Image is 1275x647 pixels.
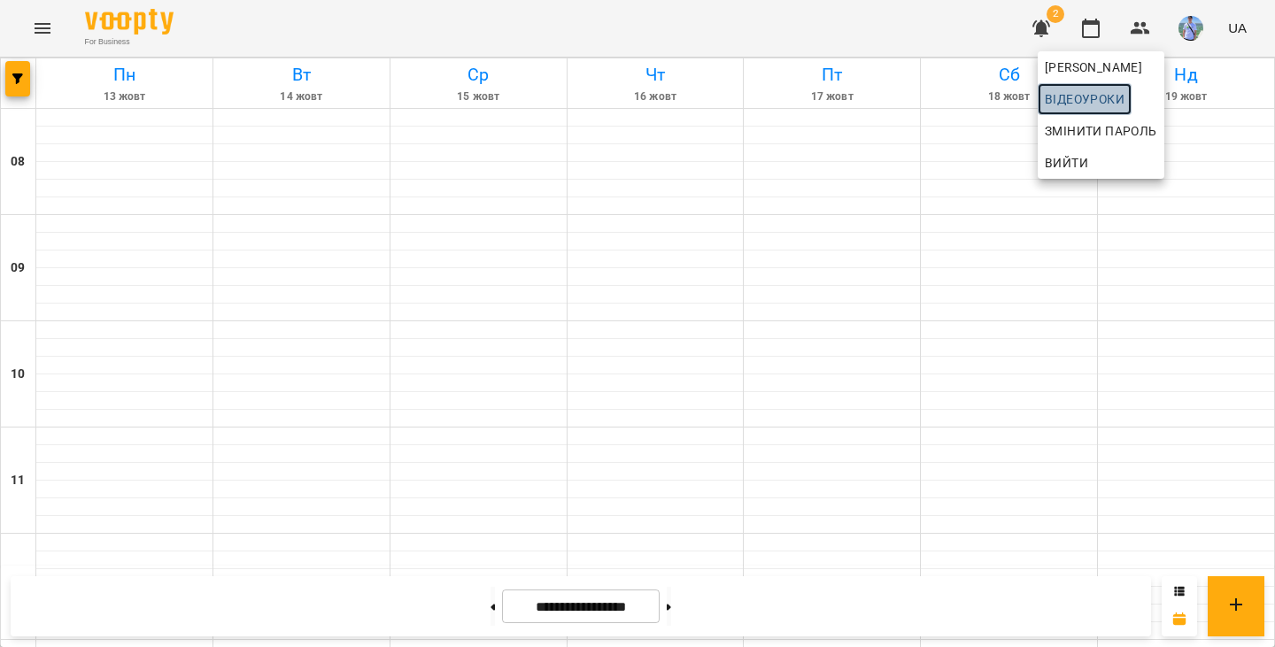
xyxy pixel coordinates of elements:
span: Змінити пароль [1045,120,1157,142]
span: [PERSON_NAME] [1045,57,1157,78]
a: Відеоуроки [1038,83,1132,115]
a: Змінити пароль [1038,115,1164,147]
span: Відеоуроки [1045,89,1124,110]
button: Вийти [1038,147,1164,179]
span: Вийти [1045,152,1088,173]
a: [PERSON_NAME] [1038,51,1164,83]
